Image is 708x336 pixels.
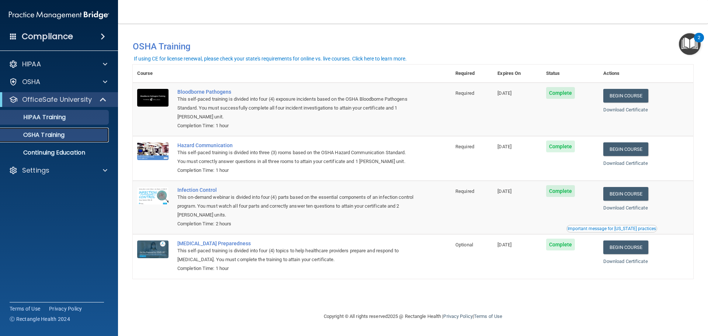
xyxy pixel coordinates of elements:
[5,131,65,139] p: OSHA Training
[22,60,41,69] p: HIPAA
[22,95,92,104] p: OfficeSafe University
[603,205,648,211] a: Download Certificate
[49,305,82,312] a: Privacy Policy
[133,55,408,62] button: If using CE for license renewal, please check your state's requirements for online vs. live cours...
[177,121,414,130] div: Completion Time: 1 hour
[679,33,701,55] button: Open Resource Center, 2 new notifications
[455,242,473,247] span: Optional
[698,38,700,47] div: 2
[455,144,474,149] span: Required
[455,188,474,194] span: Required
[177,142,414,148] a: Hazard Communication
[9,60,107,69] a: HIPAA
[603,187,648,201] a: Begin Course
[22,166,49,175] p: Settings
[443,314,472,319] a: Privacy Policy
[568,226,656,231] div: Important message for [US_STATE] practices
[603,160,648,166] a: Download Certificate
[546,87,575,99] span: Complete
[603,89,648,103] a: Begin Course
[177,187,414,193] a: Infection Control
[566,225,657,232] button: Read this if you are a dental practitioner in the state of CA
[603,240,648,254] a: Begin Course
[177,166,414,175] div: Completion Time: 1 hour
[497,90,511,96] span: [DATE]
[278,305,548,328] div: Copyright © All rights reserved 2025 @ Rectangle Health | |
[546,185,575,197] span: Complete
[451,65,493,83] th: Required
[177,193,414,219] div: This on-demand webinar is divided into four (4) parts based on the essential components of an inf...
[177,246,414,264] div: This self-paced training is divided into four (4) topics to help healthcare providers prepare and...
[599,65,693,83] th: Actions
[9,166,107,175] a: Settings
[177,240,414,246] a: [MEDICAL_DATA] Preparedness
[133,65,173,83] th: Course
[10,305,40,312] a: Terms of Use
[177,219,414,228] div: Completion Time: 2 hours
[5,114,66,121] p: HIPAA Training
[493,65,541,83] th: Expires On
[603,107,648,112] a: Download Certificate
[603,142,648,156] a: Begin Course
[9,95,107,104] a: OfficeSafe University
[133,41,693,52] h4: OSHA Training
[10,315,70,323] span: Ⓒ Rectangle Health 2024
[9,77,107,86] a: OSHA
[497,242,511,247] span: [DATE]
[22,77,41,86] p: OSHA
[177,264,414,273] div: Completion Time: 1 hour
[474,314,502,319] a: Terms of Use
[177,89,414,95] a: Bloodborne Pathogens
[9,8,109,22] img: PMB logo
[177,148,414,166] div: This self-paced training is divided into three (3) rooms based on the OSHA Hazard Communication S...
[22,31,73,42] h4: Compliance
[546,239,575,250] span: Complete
[5,149,105,156] p: Continuing Education
[497,144,511,149] span: [DATE]
[497,188,511,194] span: [DATE]
[455,90,474,96] span: Required
[177,95,414,121] div: This self-paced training is divided into four (4) exposure incidents based on the OSHA Bloodborne...
[603,259,648,264] a: Download Certificate
[134,56,407,61] div: If using CE for license renewal, please check your state's requirements for online vs. live cours...
[546,141,575,152] span: Complete
[542,65,599,83] th: Status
